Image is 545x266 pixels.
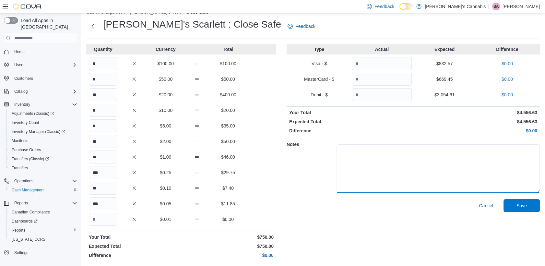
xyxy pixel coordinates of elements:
button: Canadian Compliance [6,208,80,217]
span: Purchase Orders [9,146,77,154]
p: Total [214,46,242,53]
a: Feedback [285,20,318,33]
p: $0.00 [214,216,242,223]
button: Catalog [1,87,80,96]
span: Adjustments (Classic) [12,111,54,116]
button: Inventory [12,101,33,108]
span: Dashboards [12,219,38,224]
a: Cash Management [9,186,47,194]
a: Purchase Orders [9,146,44,154]
p: $0.05 [151,200,180,207]
span: BA [493,3,499,10]
p: $400.00 [214,91,242,98]
button: Users [12,61,27,69]
p: $10.00 [151,107,180,114]
p: $0.00 [477,91,537,98]
span: Customers [14,76,33,81]
input: Quantity [89,182,117,195]
p: $750.00 [183,234,274,240]
p: $0.00 [477,60,537,67]
span: Users [14,62,24,67]
p: $3,054.61 [414,91,474,98]
span: Inventory Count [12,120,39,125]
input: Quantity [89,104,117,117]
span: Catalog [14,89,28,94]
a: Transfers (Classic) [9,155,52,163]
p: Your Total [89,234,180,240]
button: Inventory [1,100,80,109]
p: Actual [352,46,412,53]
p: Visa - $ [289,60,349,67]
span: Save [516,202,527,209]
span: Cancel [479,202,493,209]
button: Operations [1,176,80,186]
button: Reports [12,199,30,207]
p: $50.00 [151,76,180,82]
p: Quantity [89,46,117,53]
span: Feedback [374,3,394,10]
span: Transfers (Classic) [12,156,49,162]
p: Expected Total [289,118,412,125]
button: Next [86,20,99,33]
input: Quantity [89,135,117,148]
button: Catalog [12,88,30,95]
a: Manifests [9,137,31,145]
button: Reports [1,199,80,208]
p: Currency [151,46,180,53]
p: $0.01 [151,216,180,223]
p: $100.00 [151,60,180,67]
p: Expected [414,46,474,53]
p: [PERSON_NAME] [503,3,540,10]
a: Reports [9,226,28,234]
p: Your Total [289,109,412,116]
span: Settings [14,250,28,255]
a: Dashboards [6,217,80,226]
span: Operations [12,177,77,185]
p: $0.00 [183,252,274,259]
button: Cash Management [6,186,80,195]
input: Quantity [352,88,412,101]
button: Users [1,60,80,69]
p: $0.00 [414,127,537,134]
p: Difference [477,46,537,53]
span: Feedback [295,23,315,30]
p: $35.00 [214,123,242,129]
input: Quantity [89,197,117,210]
a: Transfers (Classic) [6,154,80,163]
p: $750.00 [183,243,274,249]
input: Quantity [89,213,117,226]
span: Reports [9,226,77,234]
p: $4,556.63 [414,109,537,116]
span: Home [14,49,25,54]
a: Home [12,48,27,56]
a: Adjustments (Classic) [6,109,80,118]
h5: Notes [287,138,335,151]
span: Canadian Compliance [12,210,50,215]
span: Transfers [9,164,77,172]
a: Transfers [9,164,30,172]
a: Inventory Manager (Classic) [9,128,68,136]
p: [PERSON_NAME]'s Cannabis [425,3,486,10]
input: Quantity [89,151,117,163]
span: Settings [12,248,77,257]
span: Operations [14,178,33,184]
button: Cancel [476,199,496,212]
span: Inventory [12,101,77,108]
span: Catalog [12,88,77,95]
a: Customers [12,75,36,82]
div: Brandon Arrigo [492,3,500,10]
input: Dark Mode [399,3,413,10]
p: $0.25 [151,169,180,176]
input: Quantity [352,73,412,86]
a: Adjustments (Classic) [9,110,57,117]
p: Debit - $ [289,91,349,98]
p: | [488,3,490,10]
button: Save [504,199,540,212]
p: $46.00 [214,154,242,160]
span: Dashboards [9,217,77,225]
p: Expected Total [89,243,180,249]
p: $0.10 [151,185,180,191]
span: Cash Management [12,187,44,193]
button: Purchase Orders [6,145,80,154]
input: Quantity [89,73,117,86]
